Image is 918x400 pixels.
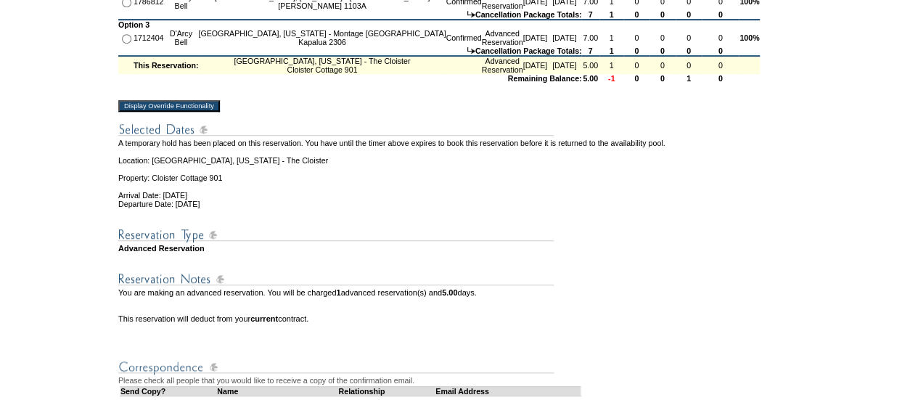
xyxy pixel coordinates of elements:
td: Relationship [338,386,435,396]
img: Reservation Dates [118,121,554,139]
nobr: Cloister Cottage 901 [287,65,357,74]
td: 0 [623,29,649,46]
td: 5.00 [581,74,599,83]
td: 0 [649,46,676,57]
b: 5.00 [442,288,457,297]
td: Advanced Reservation [118,244,760,253]
b: 1 [336,288,340,297]
td: 0 [702,46,739,57]
td: Email Address [435,386,581,396]
td: [DATE] [522,29,547,46]
td: 7.00 [581,29,599,46]
td: 0 [676,57,702,74]
nobr: Kapalua 2306 [298,38,346,46]
td: Arrival Date: [DATE] [118,182,760,200]
td: Departure Date: [DATE] [118,200,760,208]
img: Reservation Type [118,226,554,244]
td: 1 [676,74,702,83]
td: 0 [623,10,649,20]
td: 0 [702,57,739,74]
td: 1 [599,10,624,20]
td: 0 [623,74,649,83]
td: 7 [581,46,599,57]
td: [DATE] [547,29,581,46]
nobr: [GEOGRAPHIC_DATA], [US_STATE] - The Cloister [234,57,410,65]
td: Name [217,386,338,396]
td: D'Arcy Bell [163,29,198,46]
td: 0 [649,29,676,46]
td: 1 [599,46,624,57]
td: This reservation will deduct from your contract. [118,314,760,323]
td: 1712404 [134,29,164,46]
td: Property: Cloister Cottage 901 [118,165,760,182]
span: Please check all people that you would like to receive a copy of the confirmation email. [118,376,414,385]
td: Send Copy? [120,386,217,396]
input: Display Override Functionality [118,100,220,112]
td: 0 [702,74,739,83]
b: 100% [739,33,759,42]
td: [DATE] [522,57,547,74]
td: 0 [649,57,676,74]
td: 1 [599,57,624,74]
td: 1 [599,29,624,46]
td: 0 [649,10,676,20]
td: -1 [599,74,624,83]
td: 0 [676,46,702,57]
td: Option 3 [118,20,760,29]
td: 0 [702,29,739,46]
td: 0 [676,10,702,20]
td: 0 [623,57,649,74]
b: current [250,314,278,323]
td: Advanced Reservation [482,57,523,74]
td: 7 [581,10,599,20]
nobr: This Reservation: [134,61,198,70]
td: You are making an advanced reservation. You will be charged advanced reservation(s) and days. [118,288,760,306]
nobr: [PERSON_NAME] 1103A [278,1,366,10]
td: Remaining Balance: [118,74,581,83]
td: [DATE] [547,57,581,74]
td: 0 [702,10,739,20]
td: Cancellation Package Totals: [118,46,581,57]
td: 0 [649,74,676,83]
td: 5.00 [581,57,599,74]
img: Reservation Notes [118,270,554,288]
td: 0 [676,29,702,46]
td: A temporary hold has been placed on this reservation. You have until the timer above expires to b... [118,139,760,147]
td: Cancellation Package Totals: [118,10,581,20]
td: Confirmed [446,29,481,46]
td: 0 [623,46,649,57]
nobr: [GEOGRAPHIC_DATA], [US_STATE] - Montage [GEOGRAPHIC_DATA] [198,29,446,38]
td: Location: [GEOGRAPHIC_DATA], [US_STATE] - The Cloister [118,147,760,165]
td: Advanced Reservation [482,29,523,46]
